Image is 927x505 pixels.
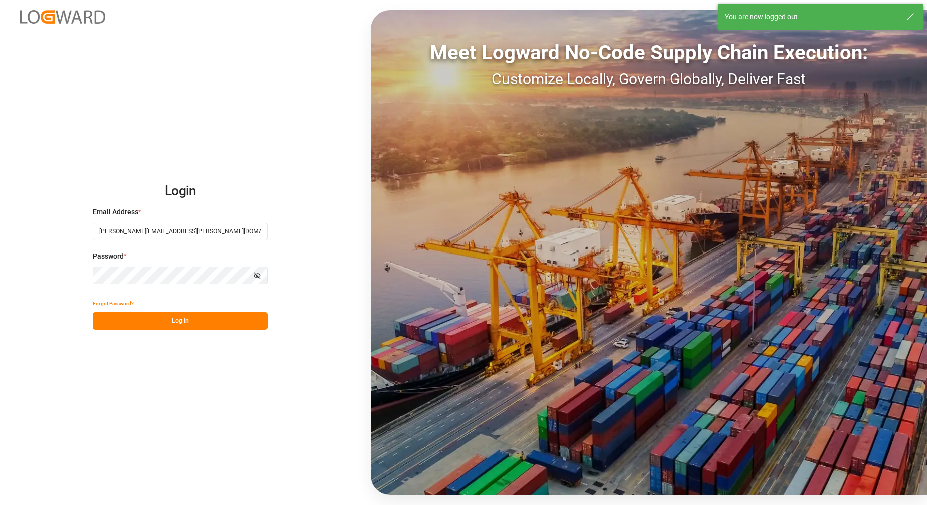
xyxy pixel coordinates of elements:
[93,207,138,217] span: Email Address
[93,175,268,207] h2: Login
[93,295,134,312] button: Forgot Password?
[93,312,268,330] button: Log In
[371,38,927,68] div: Meet Logward No-Code Supply Chain Execution:
[371,68,927,90] div: Customize Locally, Govern Globally, Deliver Fast
[93,223,268,240] input: Enter your email
[20,10,105,24] img: Logward_new_orange.png
[93,251,124,262] span: Password
[725,12,897,22] div: You are now logged out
